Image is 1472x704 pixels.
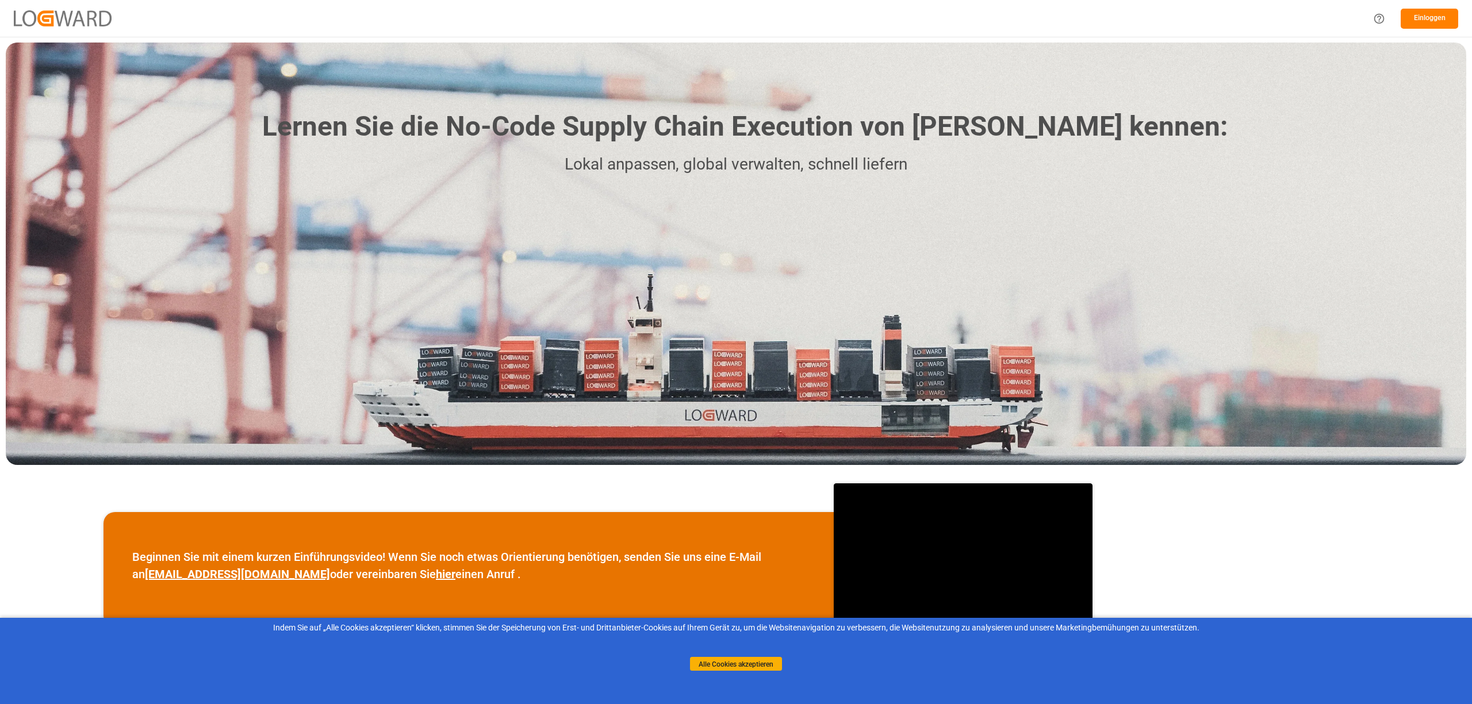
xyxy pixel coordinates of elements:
font: Einloggen [1414,14,1446,22]
font: Beginnen Sie mit einem kurzen Einführungsvideo! Wenn Sie noch etwas Orientierung benötigen, sende... [132,550,764,581]
font: Lokal anpassen, global verwalten, schnell liefern [565,155,907,174]
font: einen Anruf . [455,567,521,581]
font: Lernen Sie die No-Code Supply Chain Execution von [PERSON_NAME] kennen: [262,110,1228,143]
a: [EMAIL_ADDRESS][DOMAIN_NAME] [145,567,330,581]
img: Logward_new_orange.png [14,10,112,26]
button: Hilfecenter [1366,6,1392,32]
button: Einloggen [1401,9,1458,29]
font: Indem Sie auf „Alle Cookies akzeptieren“ klicken, stimmen Sie der Speicherung von Erst- und Dritt... [273,623,1199,632]
font: Alle Cookies akzeptieren [699,660,773,668]
font: oder vereinbaren Sie [330,567,436,581]
a: hier [436,567,455,581]
button: Alle Cookies akzeptieren [690,657,782,671]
